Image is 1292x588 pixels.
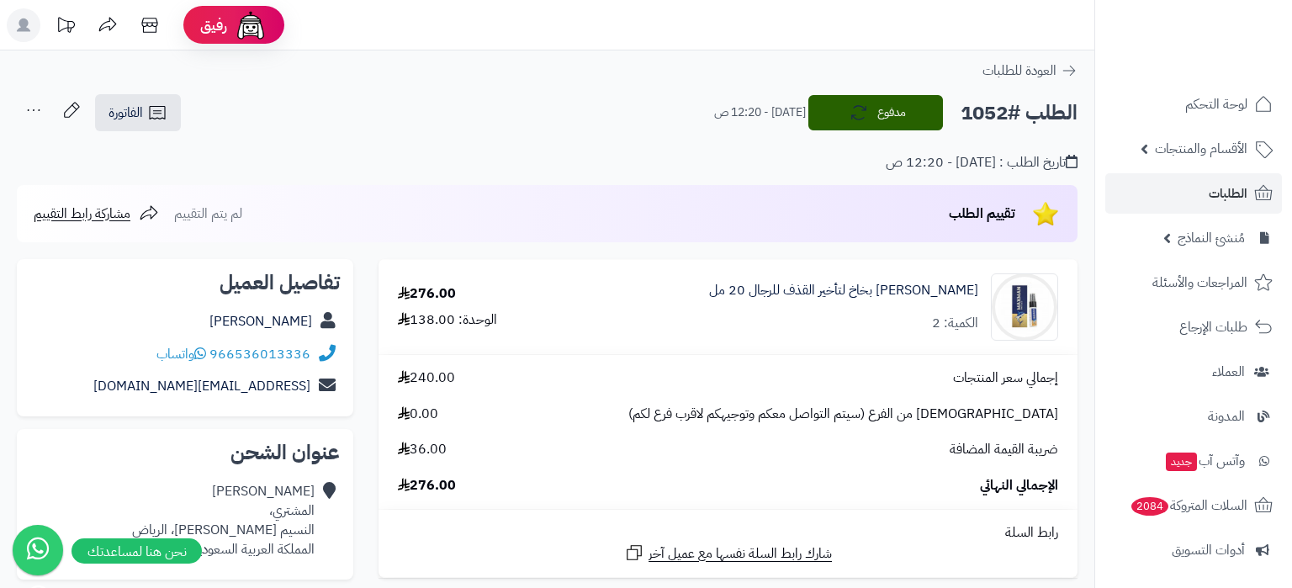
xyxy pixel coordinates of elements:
h2: الطلب #1052 [961,96,1078,130]
span: لوحة التحكم [1185,93,1247,116]
span: الأقسام والمنتجات [1155,137,1247,161]
a: [PERSON_NAME] بخاخ لتأخير القذف للرجال 20 مل [709,281,978,300]
a: السلات المتروكة2084 [1105,485,1282,526]
span: مُنشئ النماذج [1178,226,1245,250]
a: العودة للطلبات [982,61,1078,81]
a: أدوات التسويق [1105,530,1282,570]
a: طلبات الإرجاع [1105,307,1282,347]
div: [PERSON_NAME] المشتري، النسيم [PERSON_NAME]، الرياض المملكة العربية السعودية [132,482,315,559]
a: المراجعات والأسئلة [1105,262,1282,303]
div: الوحدة: 138.00 [398,310,497,330]
span: 2084 [1131,497,1168,516]
span: مشاركة رابط التقييم [34,204,130,224]
a: لوحة التحكم [1105,84,1282,124]
img: 1751574493-Maxman%20spray%2020ml-90x90.jpg [992,273,1057,341]
span: 36.00 [398,440,447,459]
span: أدوات التسويق [1172,538,1245,562]
span: جديد [1166,453,1197,471]
button: مدفوع [808,95,943,130]
a: [EMAIL_ADDRESS][DOMAIN_NAME] [93,376,310,396]
a: شارك رابط السلة نفسها مع عميل آخر [624,543,832,564]
h2: تفاصيل العميل [30,273,340,293]
span: وآتس آب [1164,449,1245,473]
span: المدونة [1208,405,1245,428]
a: 966536013336 [209,344,310,364]
span: السلات المتروكة [1130,494,1247,517]
span: تقييم الطلب [949,204,1015,224]
small: [DATE] - 12:20 ص [714,104,806,121]
div: 276.00 [398,284,456,304]
span: العودة للطلبات [982,61,1056,81]
a: واتساب [156,344,206,364]
span: الإجمالي النهائي [980,476,1058,495]
span: الفاتورة [109,103,143,123]
a: المدونة [1105,396,1282,437]
span: ضريبة القيمة المضافة [950,440,1058,459]
span: العملاء [1212,360,1245,384]
a: تحديثات المنصة [45,8,87,46]
span: المراجعات والأسئلة [1152,271,1247,294]
h2: عنوان الشحن [30,442,340,463]
span: شارك رابط السلة نفسها مع عميل آخر [649,544,832,564]
a: الفاتورة [95,94,181,131]
div: الكمية: 2 [932,314,978,333]
span: 276.00 [398,476,456,495]
span: لم يتم التقييم [174,204,242,224]
span: [DEMOGRAPHIC_DATA] من الفرع (سيتم التواصل معكم وتوجيهكم لاقرب فرع لكم) [628,405,1058,424]
div: رابط السلة [385,523,1071,543]
span: إجمالي سعر المنتجات [953,368,1058,388]
a: [PERSON_NAME] [209,311,312,331]
a: مشاركة رابط التقييم [34,204,159,224]
div: تاريخ الطلب : [DATE] - 12:20 ص [886,153,1078,172]
span: 240.00 [398,368,455,388]
a: الطلبات [1105,173,1282,214]
a: العملاء [1105,352,1282,392]
span: الطلبات [1209,182,1247,205]
a: وآتس آبجديد [1105,441,1282,481]
span: 0.00 [398,405,438,424]
span: رفيق [200,15,227,35]
span: طلبات الإرجاع [1179,315,1247,339]
img: ai-face.png [234,8,267,42]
